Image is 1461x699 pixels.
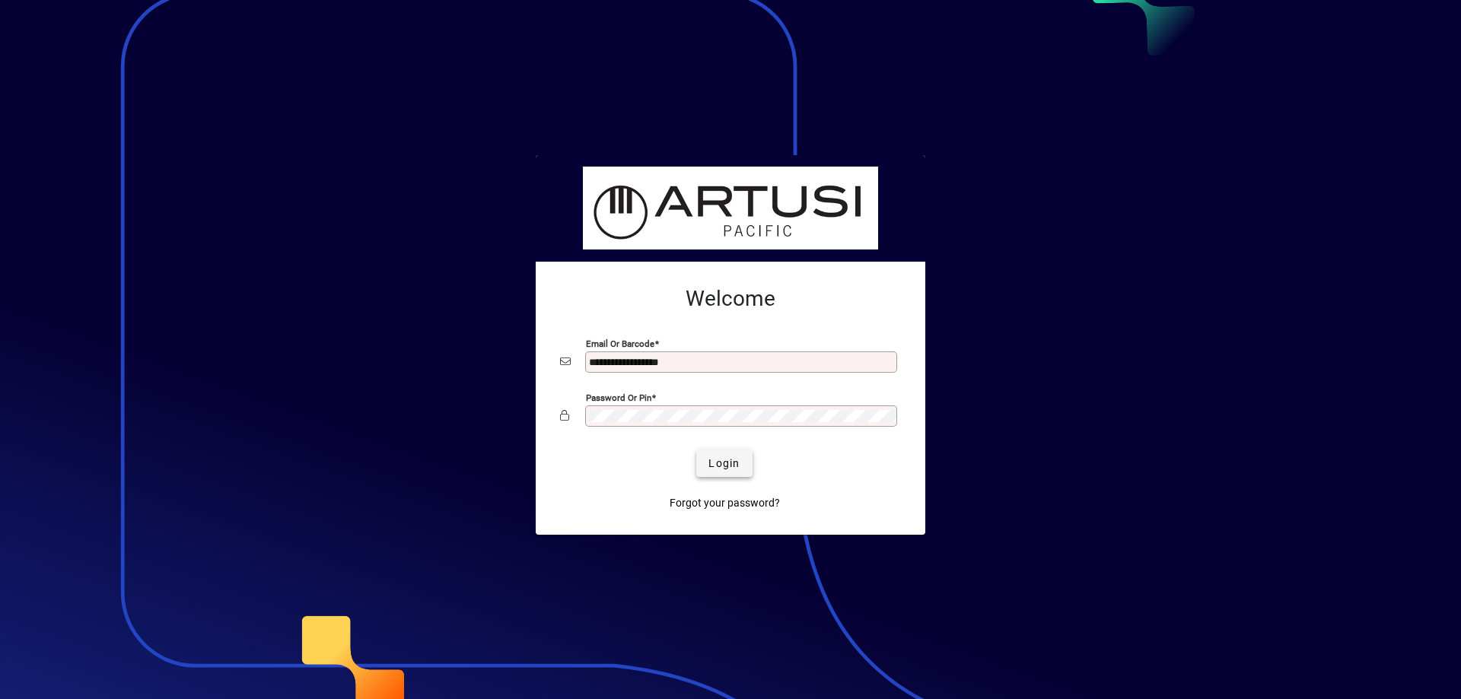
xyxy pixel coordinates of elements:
a: Forgot your password? [664,489,786,516]
mat-label: Email or Barcode [586,338,654,349]
mat-label: Password or Pin [586,392,651,403]
span: Forgot your password? [670,495,780,511]
button: Login [696,450,752,477]
span: Login [708,456,740,472]
h2: Welcome [560,286,901,312]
